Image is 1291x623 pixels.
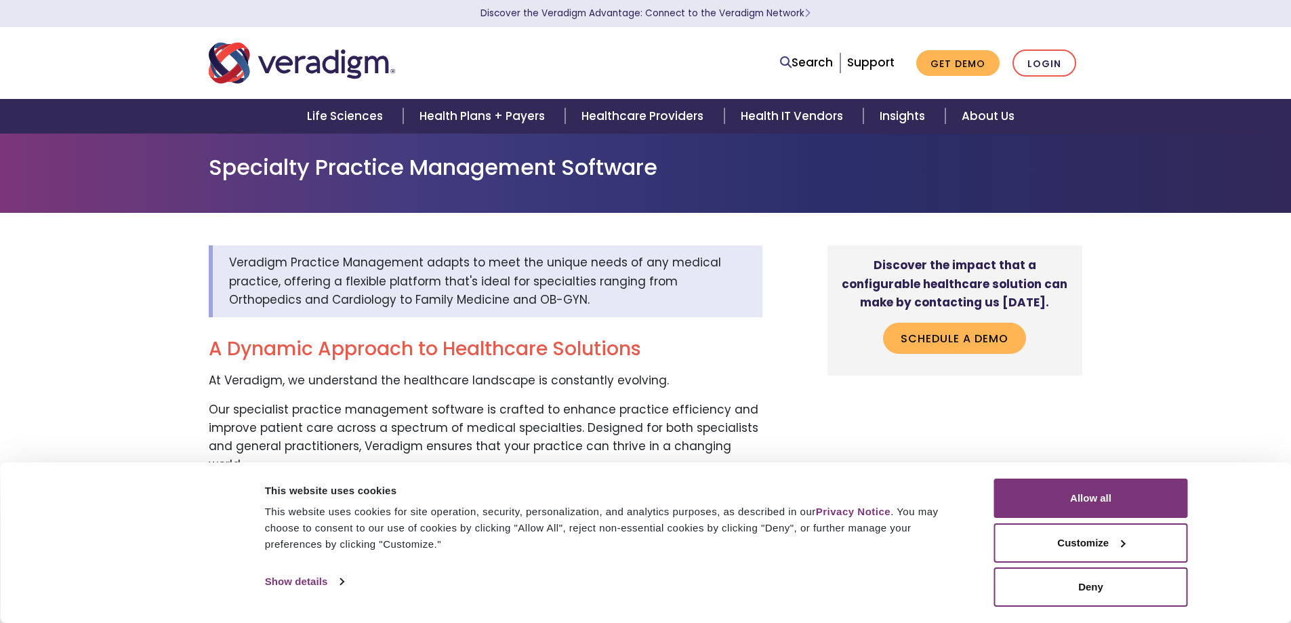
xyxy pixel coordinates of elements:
a: Login [1012,49,1076,77]
a: Health Plans + Payers [403,99,565,134]
a: Insights [863,99,945,134]
a: About Us [945,99,1031,134]
button: Deny [994,567,1188,607]
a: Support [847,54,895,71]
a: Healthcare Providers [565,99,724,134]
div: This website uses cookies for site operation, security, personalization, and analytics purposes, ... [265,504,964,552]
a: Get Demo [916,50,1000,77]
strong: Discover the impact that a configurable healthcare solution can make by contacting us [DATE]. [842,257,1067,310]
p: At Veradigm, we understand the healthcare landscape is constantly evolving. [209,371,762,390]
button: Customize [994,523,1188,563]
p: Our specialist practice management software is crafted to enhance practice efficiency and improve... [209,401,762,475]
a: Life Sciences [291,99,403,134]
a: Search [780,54,833,72]
button: Allow all [994,479,1188,518]
a: Health IT Vendors [724,99,863,134]
a: Schedule a Demo [883,323,1026,354]
div: This website uses cookies [265,483,964,499]
span: Veradigm Practice Management adapts to meet the unique needs of any medical practice, offering a ... [229,254,721,307]
span: Learn More [804,7,811,20]
a: Discover the Veradigm Advantage: Connect to the Veradigm NetworkLearn More [480,7,811,20]
a: Privacy Notice [816,506,890,517]
h2: A Dynamic Approach to Healthcare Solutions [209,338,762,361]
img: Veradigm logo [209,41,395,85]
a: Show details [265,571,344,592]
h1: Specialty Practice Management Software [209,155,1083,180]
